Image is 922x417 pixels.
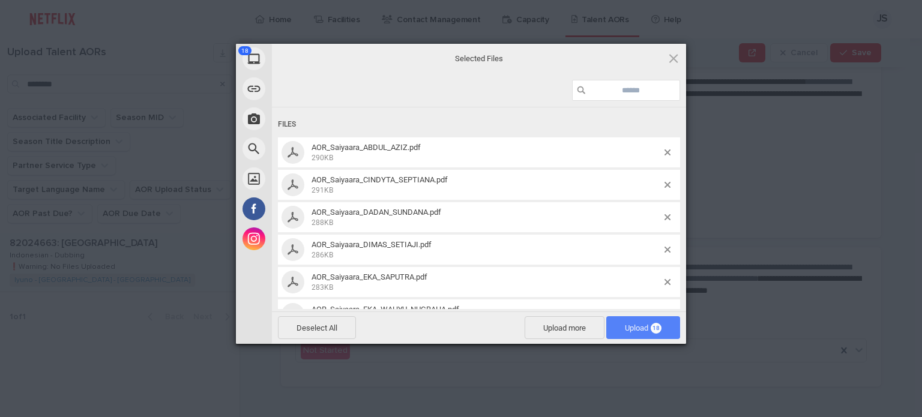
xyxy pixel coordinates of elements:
span: 290KB [312,154,333,162]
span: AOR_Saiyaara_EKA_WAHYU_NUGRAHA.pdf [312,305,459,314]
span: 288KB [312,218,333,227]
div: Files [278,113,680,136]
span: AOR_Saiyaara_ABDUL_AZIZ.pdf [308,143,664,163]
span: 291KB [312,186,333,194]
span: AOR_Saiyaara_DIMAS_SETIAJI.pdf [308,240,664,260]
span: Upload [625,323,661,332]
span: AOR_Saiyaara_EKA_SAPUTRA.pdf [312,272,427,281]
span: 18 [238,46,252,55]
div: Instagram [236,224,380,254]
span: AOR_Saiyaara_DADAN_SUNDANA.pdf [308,208,664,227]
span: 283KB [312,283,333,292]
span: AOR_Saiyaara_DIMAS_SETIAJI.pdf [312,240,432,249]
div: Web Search [236,134,380,164]
span: AOR_Saiyaara_EKA_SAPUTRA.pdf [308,272,664,292]
span: AOR_Saiyaara_ABDUL_AZIZ.pdf [312,143,421,152]
span: Upload more [525,316,604,339]
div: Link (URL) [236,74,380,104]
div: My Device [236,44,380,74]
div: Take Photo [236,104,380,134]
span: AOR_Saiyaara_EKA_WAHYU_NUGRAHA.pdf [308,305,664,325]
div: Facebook [236,194,380,224]
span: 18 [651,323,661,334]
span: Upload [606,316,680,339]
span: AOR_Saiyaara_DADAN_SUNDANA.pdf [312,208,441,217]
span: Deselect All [278,316,356,339]
span: AOR_Saiyaara_CINDYTA_SEPTIANA.pdf [312,175,448,184]
span: 286KB [312,251,333,259]
span: Selected Files [359,53,599,64]
span: Click here or hit ESC to close picker [667,52,680,65]
div: Unsplash [236,164,380,194]
span: AOR_Saiyaara_CINDYTA_SEPTIANA.pdf [308,175,664,195]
